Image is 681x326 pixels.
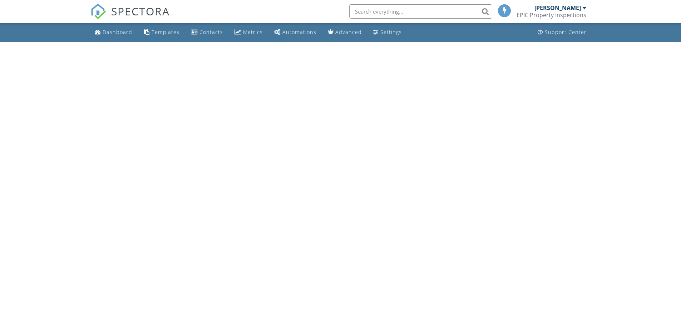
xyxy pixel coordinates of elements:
[188,26,226,39] a: Contacts
[271,26,319,39] a: Automations (Basic)
[335,29,362,35] div: Advanced
[325,26,365,39] a: Advanced
[380,29,402,35] div: Settings
[199,29,223,35] div: Contacts
[232,26,266,39] a: Metrics
[349,4,492,19] input: Search everything...
[111,4,170,19] span: SPECTORA
[282,29,316,35] div: Automations
[141,26,182,39] a: Templates
[90,4,106,19] img: The Best Home Inspection Software - Spectora
[90,10,170,25] a: SPECTORA
[92,26,135,39] a: Dashboard
[152,29,179,35] div: Templates
[370,26,405,39] a: Settings
[103,29,132,35] div: Dashboard
[243,29,263,35] div: Metrics
[534,4,581,11] div: [PERSON_NAME]
[535,26,589,39] a: Support Center
[545,29,587,35] div: Support Center
[517,11,586,19] div: EPIC Property Inspections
